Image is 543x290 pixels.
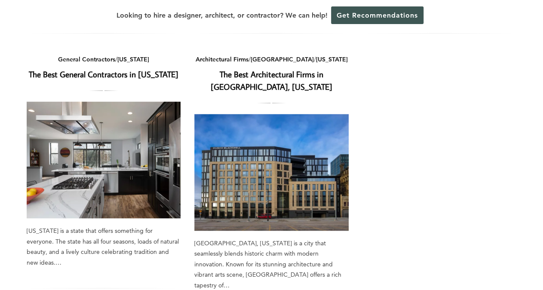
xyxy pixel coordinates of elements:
[27,54,181,65] div: /
[331,6,423,24] a: Get Recommendations
[27,101,181,218] a: The Best General Contractors in [US_STATE]
[250,55,313,63] a: [GEOGRAPHIC_DATA]
[194,54,349,65] div: / /
[194,114,349,231] a: The Best Architectural Firms in [GEOGRAPHIC_DATA], [US_STATE]
[316,55,347,63] a: [US_STATE]
[211,69,332,92] a: The Best Architectural Firms in [GEOGRAPHIC_DATA], [US_STATE]
[58,55,115,63] a: General Contractors
[195,55,248,63] a: Architectural Firms
[117,55,149,63] a: [US_STATE]
[378,228,533,280] iframe: Drift Widget Chat Controller
[27,225,181,267] div: [US_STATE] is a state that offers something for everyone. The state has all four seasons, loads o...
[29,69,178,79] a: The Best General Contractors in [US_STATE]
